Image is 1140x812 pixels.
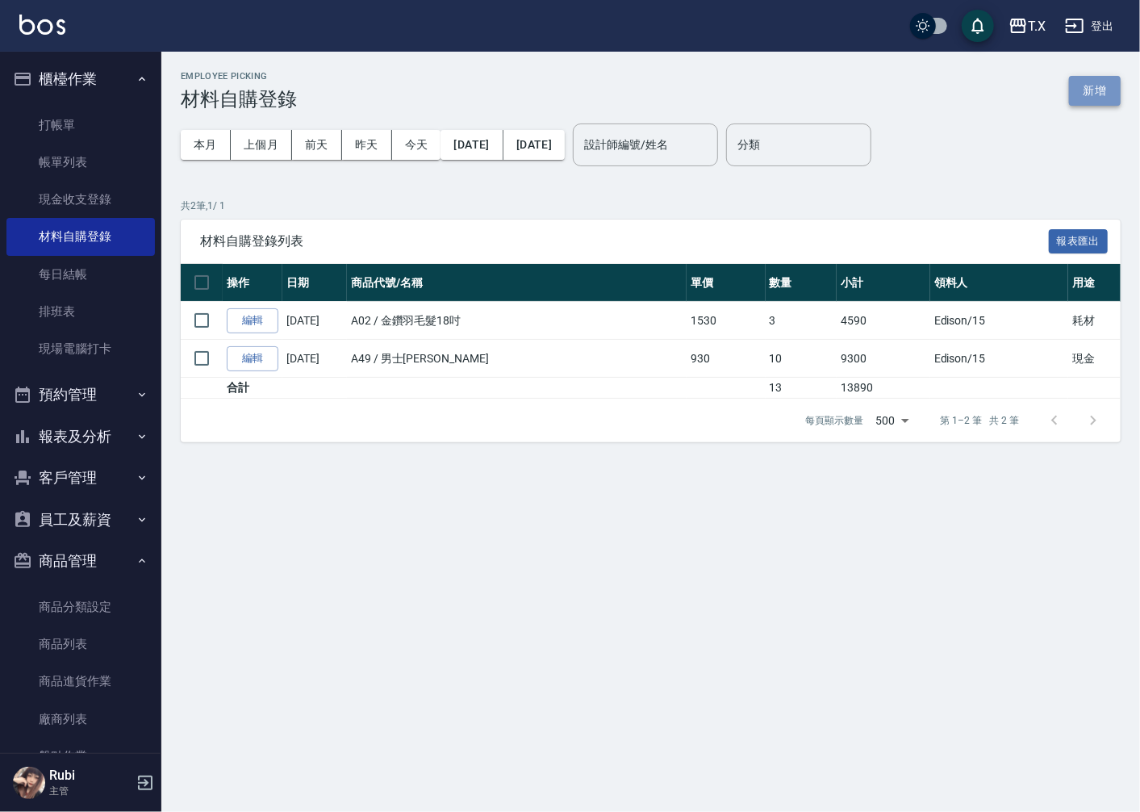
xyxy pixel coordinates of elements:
[347,302,687,340] td: A02 / 金鑽羽毛髮18吋
[6,663,155,700] a: 商品進貨作業
[837,378,930,399] td: 13890
[930,264,1068,302] th: 領料人
[49,768,132,784] h5: Rubi
[766,340,837,378] td: 10
[687,302,765,340] td: 1530
[1049,232,1109,248] a: 報表匯出
[282,340,347,378] td: [DATE]
[805,413,863,428] p: 每頁顯示數量
[930,340,1068,378] td: Edison /15
[282,264,347,302] th: 日期
[1049,229,1109,254] button: 報表匯出
[392,130,441,160] button: 今天
[6,626,155,663] a: 商品列表
[837,340,930,378] td: 9300
[766,378,837,399] td: 13
[231,130,292,160] button: 上個月
[342,130,392,160] button: 昨天
[6,181,155,218] a: 現金收支登錄
[6,416,155,458] button: 報表及分析
[6,256,155,293] a: 每日結帳
[181,130,231,160] button: 本月
[441,130,503,160] button: [DATE]
[6,588,155,626] a: 商品分類設定
[1068,264,1139,302] th: 用途
[292,130,342,160] button: 前天
[687,264,765,302] th: 單價
[6,374,155,416] button: 預約管理
[1068,340,1139,378] td: 現金
[766,302,837,340] td: 3
[6,499,155,541] button: 員工及薪資
[1028,16,1046,36] div: T.X
[870,399,915,442] div: 500
[687,340,765,378] td: 930
[181,88,297,111] h3: 材料自購登錄
[6,738,155,775] a: 盤點作業
[6,701,155,738] a: 廠商列表
[347,340,687,378] td: A49 / 男士[PERSON_NAME]
[200,233,1049,249] span: 材料自購登錄列表
[13,767,45,799] img: Person
[347,264,687,302] th: 商品代號/名稱
[837,264,930,302] th: 小計
[962,10,994,42] button: save
[6,293,155,330] a: 排班表
[930,302,1068,340] td: Edison /15
[6,330,155,367] a: 現場電腦打卡
[6,218,155,255] a: 材料自購登錄
[1002,10,1052,43] button: T.X
[49,784,132,798] p: 主管
[227,346,278,371] a: 編輯
[181,71,297,82] h2: Employee Picking
[503,130,565,160] button: [DATE]
[1069,76,1121,106] button: 新增
[6,58,155,100] button: 櫃檯作業
[223,264,282,302] th: 操作
[282,302,347,340] td: [DATE]
[181,199,1121,213] p: 共 2 筆, 1 / 1
[6,144,155,181] a: 帳單列表
[837,302,930,340] td: 4590
[223,378,282,399] td: 合計
[1068,302,1139,340] td: 耗材
[766,264,837,302] th: 數量
[6,457,155,499] button: 客戶管理
[1059,11,1121,41] button: 登出
[941,413,1019,428] p: 第 1–2 筆 共 2 筆
[6,540,155,582] button: 商品管理
[1069,82,1121,98] a: 新增
[6,107,155,144] a: 打帳單
[227,308,278,333] a: 編輯
[19,15,65,35] img: Logo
